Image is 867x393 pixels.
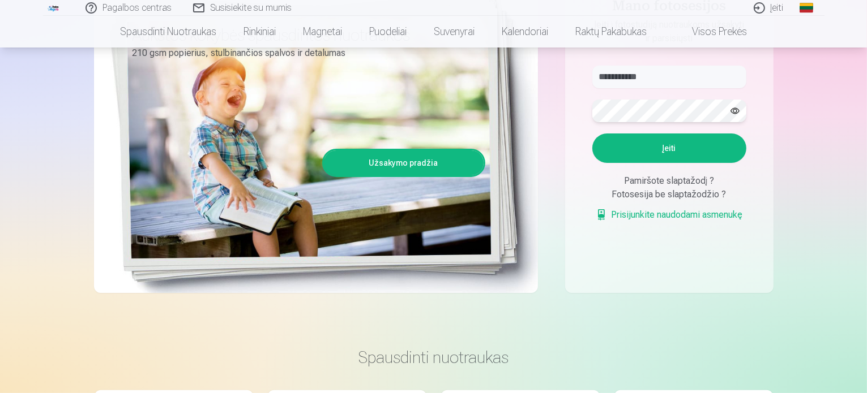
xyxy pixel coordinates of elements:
div: Fotosesija be slaptažodžio ? [592,188,746,201]
a: Raktų pakabukas [562,16,660,47]
a: Puodeliai [356,16,420,47]
button: Įeiti [592,133,746,163]
a: Magnetai [289,16,356,47]
a: Rinkiniai [230,16,289,47]
div: Pamiršote slaptažodį ? [592,174,746,188]
a: Suvenyrai [420,16,488,47]
h3: Spausdinti nuotraukas [103,347,765,368]
a: Prisijunkite naudodami asmenukę [596,208,743,222]
a: Užsakymo pradžia [324,150,484,175]
img: /fa2 [48,5,60,11]
a: Spausdinti nuotraukas [106,16,230,47]
a: Kalendoriai [488,16,562,47]
a: Visos prekės [660,16,761,47]
p: 210 gsm popierius, stulbinančios spalvos ir detalumas [133,45,477,61]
